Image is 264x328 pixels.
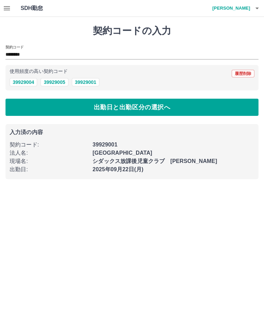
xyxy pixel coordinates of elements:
p: 現場名 : [10,157,88,165]
p: 入力済の内容 [10,130,254,135]
p: 使用頻度の高い契約コード [10,69,68,74]
p: 法人名 : [10,149,88,157]
button: 出勤日と出勤区分の選択へ [5,99,258,116]
b: 2025年09月22日(月) [92,166,143,172]
b: シダックス放課後児童クラブ [PERSON_NAME] [92,158,217,164]
button: 履歴削除 [232,70,254,77]
button: 39929005 [41,78,68,86]
button: 39929001 [72,78,99,86]
b: 39929001 [92,142,117,147]
b: [GEOGRAPHIC_DATA] [92,150,152,156]
h2: 契約コード [5,44,24,50]
p: 契約コード : [10,141,88,149]
h1: 契約コードの入力 [5,25,258,37]
p: 出勤日 : [10,165,88,174]
button: 39929004 [10,78,37,86]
